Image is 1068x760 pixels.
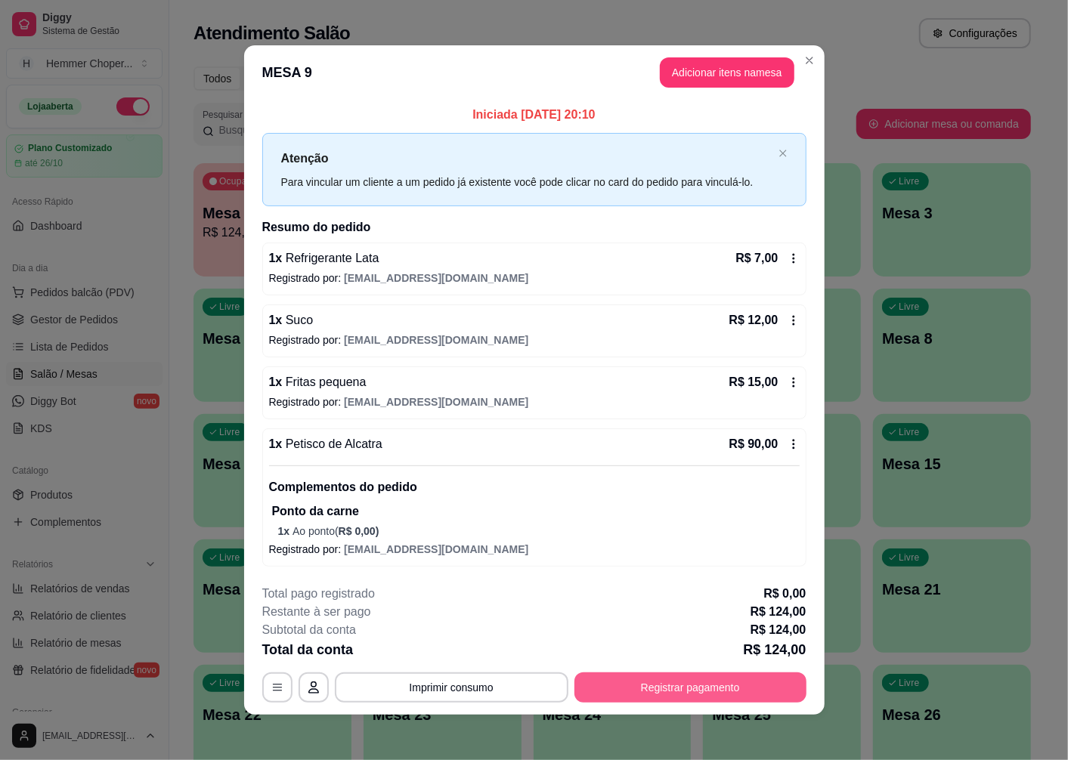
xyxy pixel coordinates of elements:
p: Total da conta [262,639,354,660]
span: close [779,149,788,158]
p: Registrado por: [269,332,800,348]
div: Para vincular um cliente a um pedido já existente você pode clicar no card do pedido para vinculá... [281,174,772,190]
span: Fritas pequena [282,375,366,388]
p: R$ 15,00 [729,373,779,391]
p: R$ 12,00 [729,311,779,329]
h2: Resumo do pedido [262,218,806,236]
span: [EMAIL_ADDRESS][DOMAIN_NAME] [344,272,528,284]
button: Imprimir consumo [335,672,568,703]
span: [EMAIL_ADDRESS][DOMAIN_NAME] [344,396,528,408]
p: Complementos do pedido [269,478,800,496]
header: MESA 9 [244,45,825,100]
p: 1 x [269,435,382,453]
span: 1 x [278,525,293,537]
p: R$ 124,00 [751,621,806,639]
p: Registrado por: [269,394,800,409]
p: 1 x [269,249,379,267]
p: R$ 124,00 [743,639,806,660]
p: R$ 7,00 [735,249,778,267]
p: Registrado por: [269,270,800,286]
p: Ao ponto ( [278,524,800,539]
p: R$ 90,00 [729,435,779,453]
p: Total pago registrado [262,585,375,603]
p: Atenção [281,149,772,168]
span: Petisco de Alcatra [282,437,382,450]
button: Adicionar itens namesa [660,57,794,88]
span: [EMAIL_ADDRESS][DOMAIN_NAME] [344,543,528,555]
p: Subtotal da conta [262,621,357,639]
p: R$ 124,00 [751,603,806,621]
p: Restante à ser pago [262,603,371,621]
button: Close [797,48,822,73]
span: Refrigerante Lata [282,252,379,264]
button: Registrar pagamento [574,672,806,703]
p: Iniciada [DATE] 20:10 [262,106,806,124]
span: [EMAIL_ADDRESS][DOMAIN_NAME] [344,334,528,346]
button: close [779,149,788,159]
span: Suco [282,314,313,326]
span: R$ 0,00 ) [339,525,379,537]
p: Ponto da carne [272,502,800,521]
p: 1 x [269,311,314,329]
p: 1 x [269,373,367,391]
p: Registrado por: [269,542,800,557]
p: R$ 0,00 [763,585,806,603]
